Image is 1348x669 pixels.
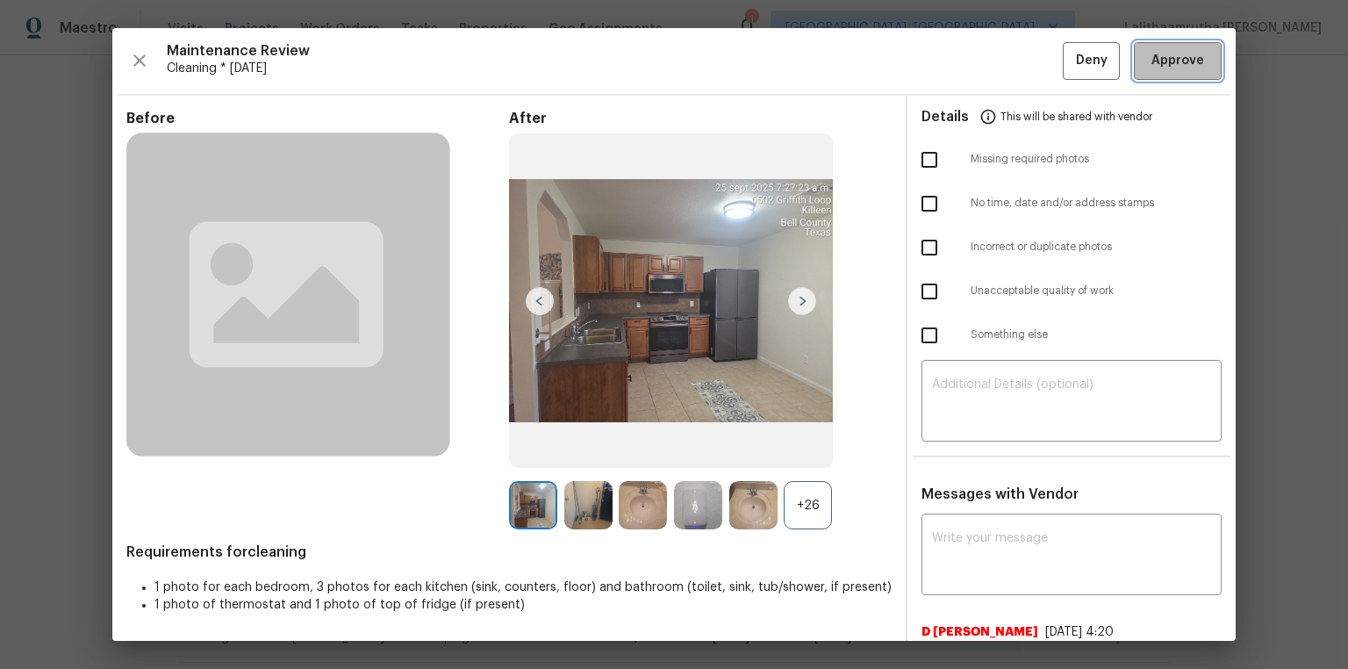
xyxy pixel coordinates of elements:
[971,284,1222,299] span: Unacceptable quality of work
[907,182,1236,226] div: No time, date and/or address stamps
[921,96,969,138] span: Details
[1134,42,1222,80] button: Approve
[154,579,892,596] li: 1 photo for each bedroom, 3 photos for each kitchen (sink, counters, floor) and bathroom (toilet,...
[126,110,509,127] span: Before
[907,226,1236,270] div: Incorrect or duplicate photos
[1076,50,1108,72] span: Deny
[971,240,1222,255] span: Incorrect or duplicate photos
[921,623,1038,641] span: D [PERSON_NAME]
[1063,42,1120,80] button: Deny
[971,196,1222,211] span: No time, date and/or address stamps
[167,60,1063,77] span: Cleaning * [DATE]
[1000,96,1152,138] span: This will be shared with vendor
[126,543,892,561] span: Requirements for cleaning
[971,152,1222,167] span: Missing required photos
[971,327,1222,342] span: Something else
[1151,50,1204,72] span: Approve
[907,270,1236,313] div: Unacceptable quality of work
[509,110,892,127] span: After
[784,481,832,529] div: +26
[921,487,1079,501] span: Messages with Vendor
[788,287,816,315] img: right-chevron-button-url
[154,596,892,614] li: 1 photo of thermostat and 1 photo of top of fridge (if present)
[526,287,554,315] img: left-chevron-button-url
[907,138,1236,182] div: Missing required photos
[167,42,1063,60] span: Maintenance Review
[907,313,1236,357] div: Something else
[1045,626,1114,638] span: [DATE] 4:20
